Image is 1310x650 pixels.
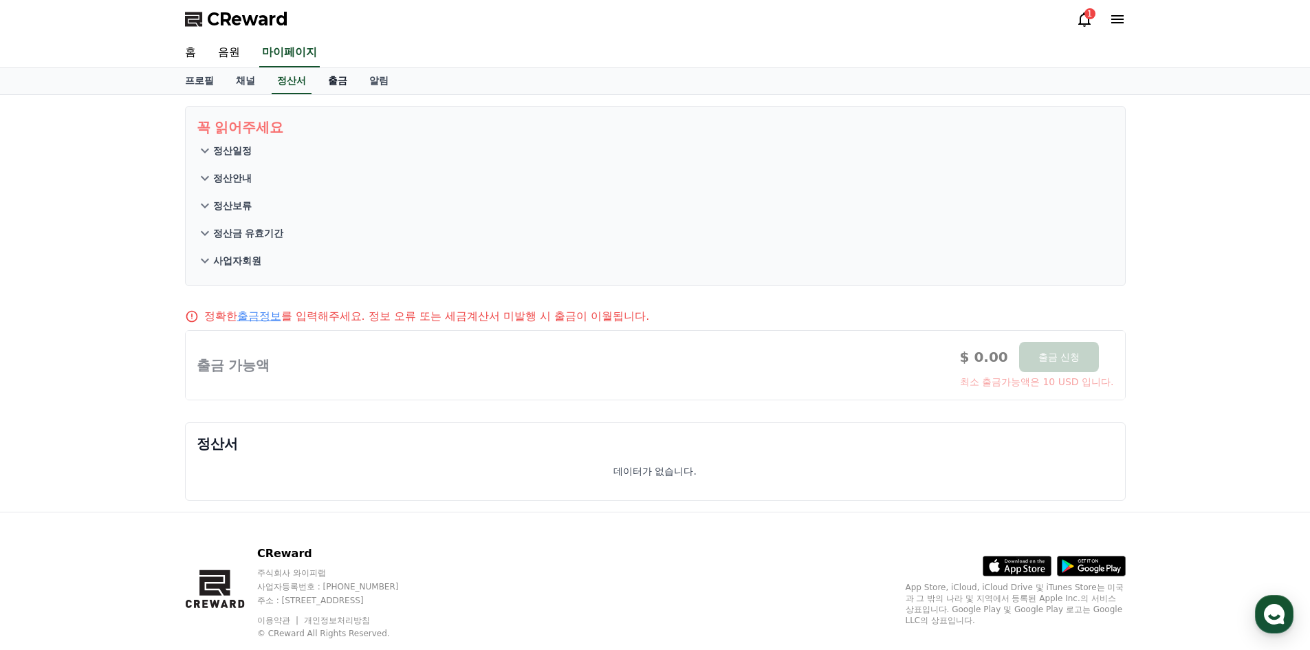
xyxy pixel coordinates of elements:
button: 정산금 유효기간 [197,219,1114,247]
button: 사업자회원 [197,247,1114,274]
div: 안녕하세요 크리워드입니다. [40,140,169,154]
span: CReward [207,8,288,30]
a: 이용약관 [257,616,301,625]
button: 운영시간 보기 [98,83,175,99]
button: 정산일정 [197,137,1114,164]
a: 채널 [225,68,266,94]
a: CReward [185,8,288,30]
p: CReward [257,545,425,562]
div: CReward에 문의하기 [72,62,200,78]
div: 수고많으십니다 [180,195,252,209]
div: 1 [1084,8,1095,19]
div: 연락처를 확인해주세요. 오프라인 상태가 되면 이메일로 답변 알림을 보내드려요. [40,237,232,264]
a: 출금 [317,68,358,94]
p: 주식회사 와이피랩 [257,567,425,578]
p: 사업자등록번호 : [PHONE_NUMBER] [257,581,425,592]
a: 정산서 [272,68,312,94]
p: 사업자회원 [213,254,261,268]
p: 정산일정 [213,144,252,158]
p: 정산안내 [213,171,252,185]
p: 정확한 를 입력해주세요. 정보 오류 또는 세금계산서 미발행 시 출금이 이월됩니다. [204,308,650,325]
div: (수집된 개인정보는 상담 답변 알림 목적으로만 이용되고, 삭제 요청을 주시기 전까지 보유됩니다. 제출하지 않으시면 상담 답변 알림을 받을 수 없어요.) [40,271,232,326]
a: 프로필 [174,68,225,94]
div: CReward [75,8,129,23]
button: 정산안내 [197,164,1114,192]
span: 운영시간 보기 [103,85,160,97]
a: 개인정보처리방침 [304,616,370,625]
p: © CReward All Rights Reserved. [257,628,425,639]
span: [EMAIL_ADDRESS][DOMAIN_NAME] [44,366,231,380]
button: 정산보류 [197,192,1114,219]
p: 정산금 유효기간 [213,226,284,240]
a: 음원 [207,39,251,67]
a: 마이페이지 [259,39,320,67]
div: 문의사항을 남겨주세요 :) [40,154,169,168]
a: 1 [1076,11,1093,28]
a: 홈 [174,39,207,67]
a: 알림 [358,68,400,94]
p: 데이터가 없습니다. [613,464,697,478]
div: 몇 분 내 답변 받으실 수 있어요 [75,23,190,34]
p: 정산보류 [213,199,252,213]
div: 이메일 [41,347,234,360]
p: 정산서 [197,434,1114,453]
p: App Store, iCloud, iCloud Drive 및 iTunes Store는 미국과 그 밖의 나라 및 지역에서 등록된 Apple Inc.의 서비스 상표입니다. Goo... [906,582,1126,626]
p: 주소 : [STREET_ADDRESS] [257,595,425,606]
p: 꼭 읽어주세요 [197,118,1114,137]
a: 출금정보 [237,310,281,323]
